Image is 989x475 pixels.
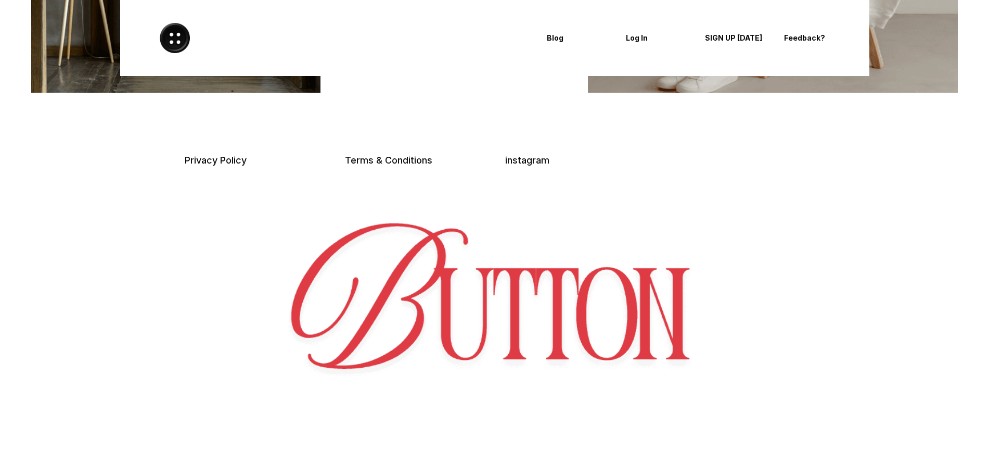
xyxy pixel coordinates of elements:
[185,155,247,166] a: Privacy Policy
[619,24,692,52] a: Log In
[547,34,606,43] p: Blog
[777,24,851,52] a: Feedback?
[705,34,764,43] p: SIGN UP [DATE]
[540,24,613,52] a: Blog
[626,34,685,43] p: Log In
[784,34,843,43] p: Feedback?
[698,24,772,52] a: SIGN UP [DATE]
[345,155,432,166] a: Terms & Conditions
[505,155,549,166] a: instagram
